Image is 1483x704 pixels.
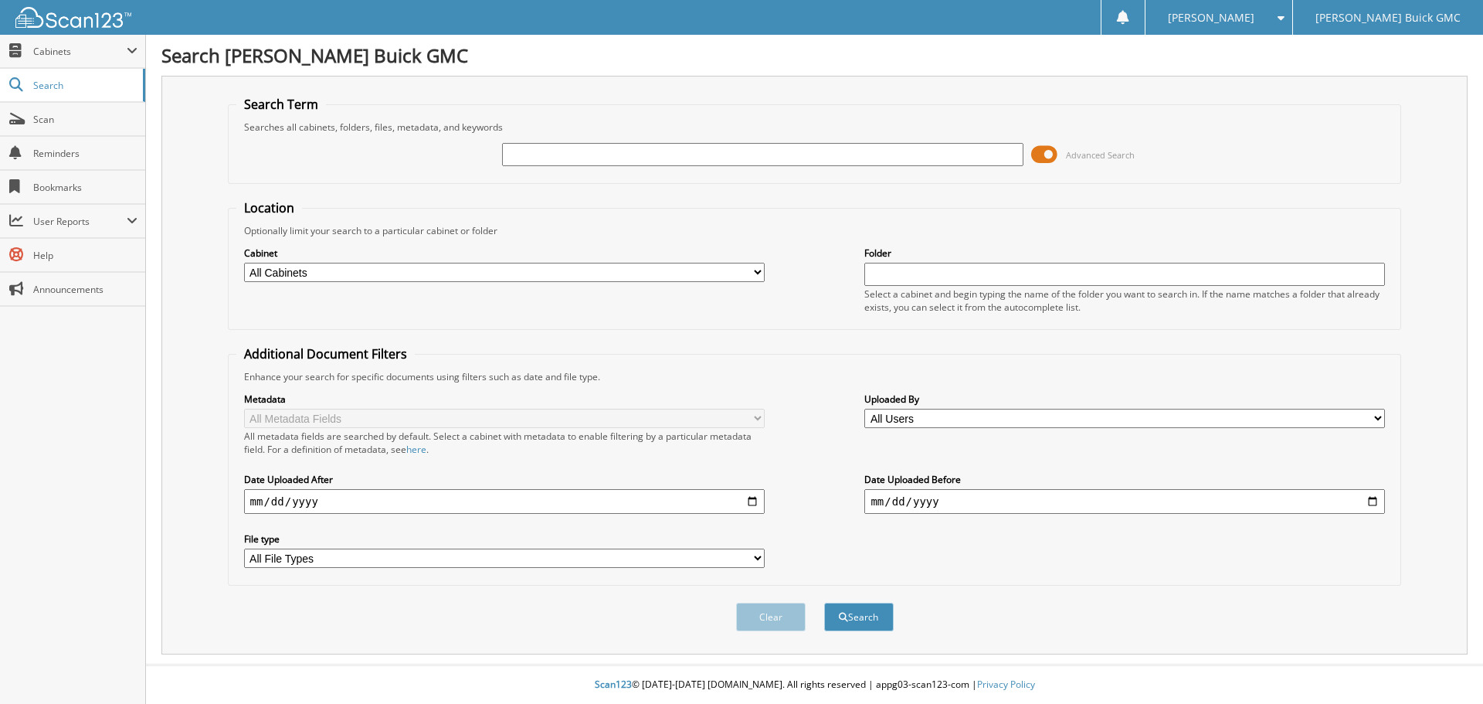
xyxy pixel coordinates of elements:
input: start [244,489,765,514]
span: Scan123 [595,678,632,691]
span: [PERSON_NAME] [1168,13,1254,22]
h1: Search [PERSON_NAME] Buick GMC [161,43,1468,68]
label: Folder [864,247,1385,260]
legend: Search Term [236,96,326,113]
a: Privacy Policy [977,678,1035,691]
span: Announcements [33,283,137,296]
label: Date Uploaded Before [864,473,1385,486]
span: Cabinets [33,45,127,58]
input: end [864,489,1385,514]
span: Help [33,249,137,262]
button: Clear [736,603,806,631]
button: Search [824,603,894,631]
div: Select a cabinet and begin typing the name of the folder you want to search in. If the name match... [864,287,1385,314]
label: Metadata [244,393,765,406]
span: Bookmarks [33,181,137,194]
span: Scan [33,113,137,126]
div: Enhance your search for specific documents using filters such as date and file type. [236,370,1393,383]
span: [PERSON_NAME] Buick GMC [1315,13,1461,22]
img: scan123-logo-white.svg [15,7,131,28]
span: Search [33,79,135,92]
legend: Additional Document Filters [236,345,415,362]
div: Searches all cabinets, folders, files, metadata, and keywords [236,121,1393,134]
label: Date Uploaded After [244,473,765,486]
label: File type [244,532,765,546]
a: here [406,443,426,456]
div: All metadata fields are searched by default. Select a cabinet with metadata to enable filtering b... [244,430,765,456]
span: Advanced Search [1066,149,1135,161]
legend: Location [236,199,302,216]
span: User Reports [33,215,127,228]
span: Reminders [33,147,137,160]
div: © [DATE]-[DATE] [DOMAIN_NAME]. All rights reserved | appg03-scan123-com | [146,666,1483,704]
label: Cabinet [244,247,765,260]
div: Optionally limit your search to a particular cabinet or folder [236,224,1393,237]
label: Uploaded By [864,393,1385,406]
